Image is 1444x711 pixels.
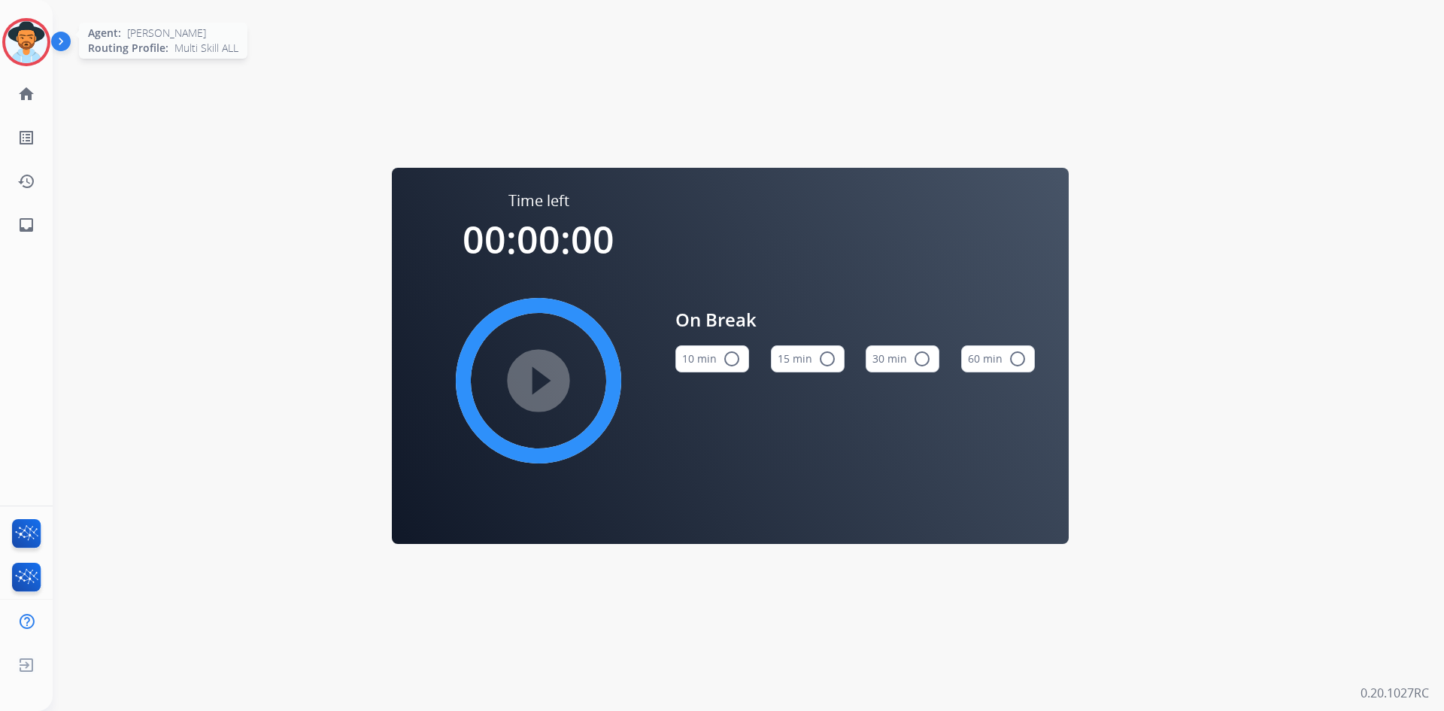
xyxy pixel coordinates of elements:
button: 10 min [675,345,749,372]
button: 60 min [961,345,1035,372]
span: Agent: [88,26,121,41]
mat-icon: radio_button_unchecked [723,350,741,368]
span: 00:00:00 [463,214,614,265]
span: Routing Profile: [88,41,168,56]
mat-icon: inbox [17,216,35,234]
button: 15 min [771,345,845,372]
img: avatar [5,21,47,63]
span: On Break [675,306,1035,333]
p: 0.20.1027RC [1361,684,1429,702]
mat-icon: home [17,85,35,103]
mat-icon: history [17,172,35,190]
span: [PERSON_NAME] [127,26,206,41]
mat-icon: list_alt [17,129,35,147]
mat-icon: radio_button_unchecked [1009,350,1027,368]
span: Multi Skill ALL [174,41,238,56]
mat-icon: radio_button_unchecked [913,350,931,368]
mat-icon: radio_button_unchecked [818,350,836,368]
span: Time left [508,190,569,211]
button: 30 min [866,345,939,372]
